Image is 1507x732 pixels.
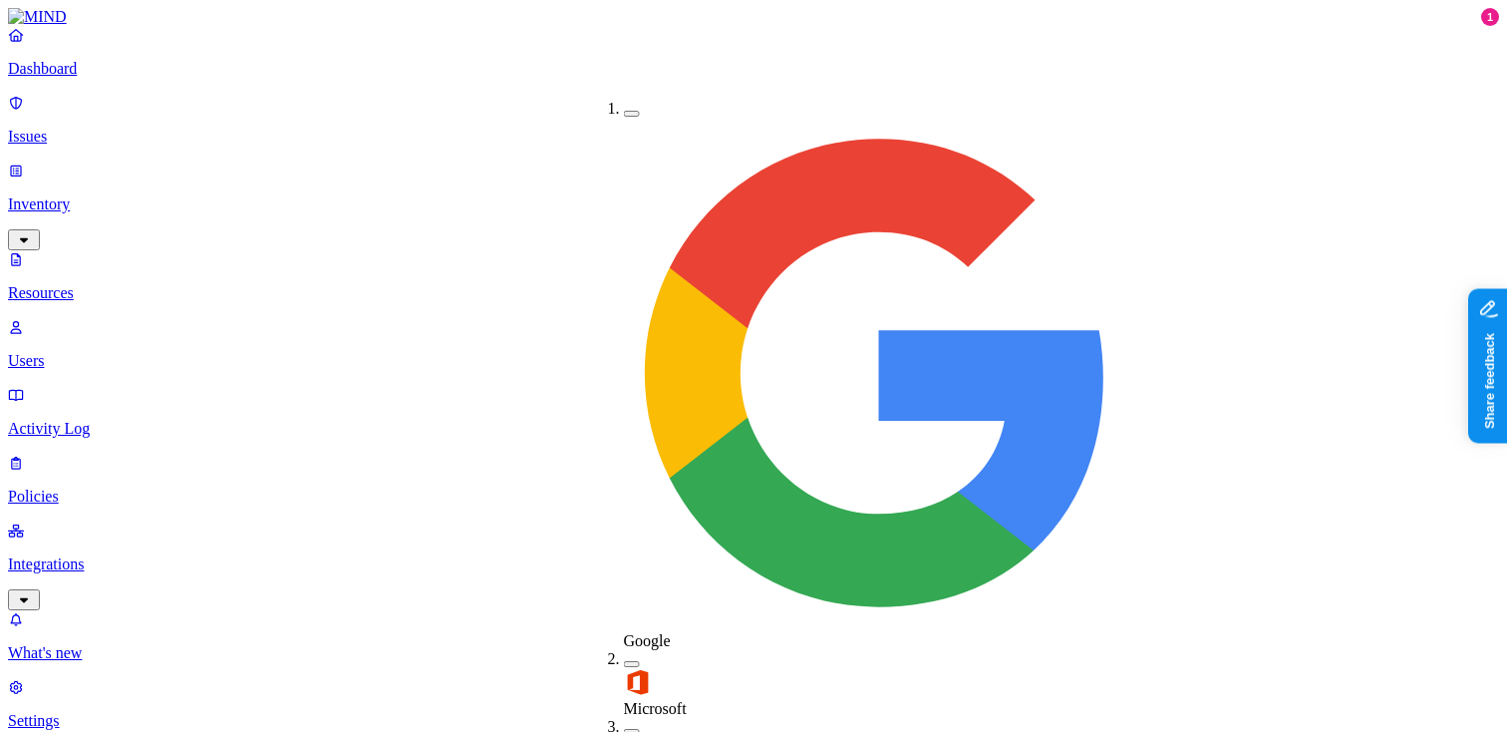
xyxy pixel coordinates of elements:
p: Resources [8,284,1499,302]
a: Resources [8,250,1499,302]
a: Policies [8,454,1499,506]
a: Activity Log [8,386,1499,438]
a: Settings [8,678,1499,730]
a: Integrations [8,522,1499,607]
p: Issues [8,128,1499,146]
p: Inventory [8,195,1499,213]
p: Activity Log [8,420,1499,438]
img: google-workspace [624,118,1134,628]
a: Users [8,318,1499,370]
a: Dashboard [8,26,1499,78]
img: MIND [8,8,67,26]
p: Users [8,352,1499,370]
p: Settings [8,712,1499,730]
img: office-365 [624,668,652,696]
p: Dashboard [8,60,1499,78]
a: MIND [8,8,1499,26]
p: Integrations [8,555,1499,573]
a: What's new [8,610,1499,662]
span: Microsoft [624,700,687,717]
div: 1 [1481,8,1499,26]
p: Policies [8,488,1499,506]
span: Google [624,632,671,649]
p: What's new [8,644,1499,662]
a: Inventory [8,162,1499,247]
a: Issues [8,94,1499,146]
